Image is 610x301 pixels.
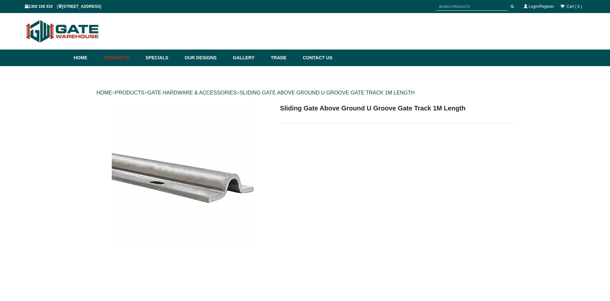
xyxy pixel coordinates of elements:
[436,3,508,11] input: SEARCH PRODUCTS
[96,90,112,95] a: HOME
[240,90,415,95] a: SLIDING GATE ABOVE GROUND U GROOVE GATE TRACK 1M LENGTH
[182,50,230,66] a: Our Designs
[112,103,255,247] img: Sliding Gate Above Ground U Groove Gate Track 1M Length - sliding gate above ground u groove gate...
[115,90,144,95] a: PRODUCTS
[268,50,299,66] a: Trade
[74,50,100,66] a: Home
[280,103,514,113] h1: Sliding Gate Above Ground U Groove Gate Track 1M Length
[147,90,237,95] a: GATE HARDWARE & ACCESSORIES
[529,4,554,9] a: Login/Register
[299,50,332,66] a: Contact Us
[567,4,582,9] span: Cart ( 0 )
[142,50,182,66] a: Specials
[97,103,269,247] a: Sliding Gate Above Ground U Groove Gate Track 1M Length - sliding gate above ground u groove gate...
[25,4,101,9] span: 1300 100 310 | [STREET_ADDRESS]
[96,82,514,103] div: > > >
[230,50,268,66] a: Gallery
[100,50,142,66] a: Products
[25,16,101,46] img: Gate Warehouse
